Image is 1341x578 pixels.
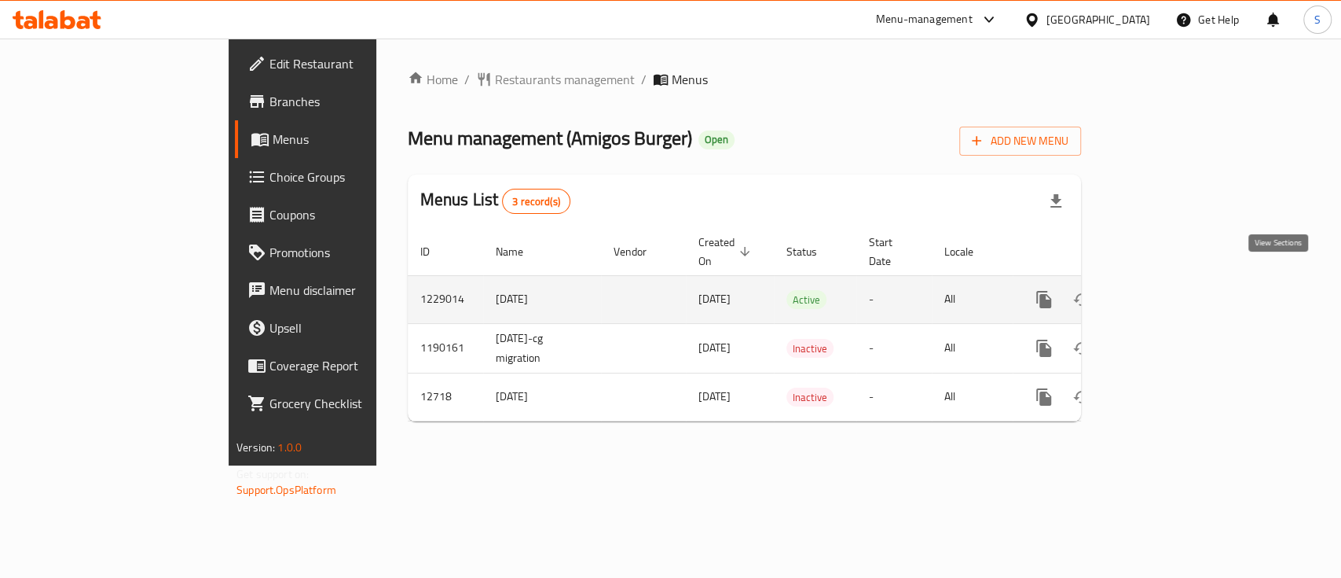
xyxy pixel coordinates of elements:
td: - [856,323,932,373]
a: Upsell [235,309,452,347]
table: enhanced table [408,228,1189,422]
a: Menu disclaimer [235,271,452,309]
button: Change Status [1063,378,1101,416]
span: 1.0.0 [277,437,302,458]
a: Edit Restaurant [235,45,452,83]
span: Menu management ( Amigos Burger ) [408,120,692,156]
a: Support.OpsPlatform [236,480,336,500]
button: Change Status [1063,329,1101,367]
li: / [641,70,647,89]
div: [GEOGRAPHIC_DATA] [1046,11,1150,28]
span: Inactive [786,388,834,407]
td: - [856,275,932,323]
span: Coverage Report [269,356,440,375]
span: Start Date [869,233,913,271]
span: Active [786,291,826,309]
td: All [932,275,1013,323]
div: Inactive [786,388,834,407]
span: Open [698,133,735,146]
span: Restaurants management [495,70,635,89]
span: Status [786,242,837,261]
span: Choice Groups [269,168,440,186]
button: Change Status [1063,281,1101,318]
a: Menus [235,120,452,158]
span: Promotions [269,243,440,262]
button: more [1025,281,1063,318]
span: Upsell [269,318,440,337]
button: more [1025,378,1063,416]
a: Coverage Report [235,347,452,385]
span: Edit Restaurant [269,54,440,73]
span: Grocery Checklist [269,394,440,413]
button: Add New Menu [959,127,1081,156]
td: All [932,323,1013,373]
span: Menus [672,70,708,89]
a: Restaurants management [476,70,635,89]
span: Get support on: [236,464,309,484]
span: [DATE] [698,337,731,358]
div: Menu-management [876,10,973,29]
nav: breadcrumb [408,70,1081,89]
span: 3 record(s) [503,194,570,209]
div: Open [698,131,735,149]
span: [DATE] [698,289,731,309]
td: [DATE] [483,373,601,421]
span: Vendor [614,242,667,261]
span: Add New Menu [972,131,1068,151]
div: Active [786,290,826,309]
span: Created On [698,233,755,271]
span: Name [496,242,544,261]
span: Branches [269,92,440,111]
td: - [856,373,932,421]
span: [DATE] [698,386,731,407]
span: Locale [944,242,994,261]
span: Inactive [786,340,834,358]
span: Menu disclaimer [269,281,440,300]
a: Promotions [235,234,452,271]
button: more [1025,329,1063,367]
td: [DATE] [483,275,601,323]
div: Total records count [502,189,570,214]
span: Menus [273,130,440,149]
span: ID [420,242,450,261]
a: Branches [235,83,452,120]
div: Export file [1037,182,1075,220]
span: Coupons [269,205,440,224]
li: / [464,70,470,89]
a: Choice Groups [235,158,452,196]
h2: Menus List [420,188,570,214]
span: Version: [236,437,275,458]
td: All [932,373,1013,421]
a: Coupons [235,196,452,234]
th: Actions [1013,228,1189,276]
a: Grocery Checklist [235,385,452,422]
span: S [1314,11,1321,28]
td: [DATE]-cg migration [483,323,601,373]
